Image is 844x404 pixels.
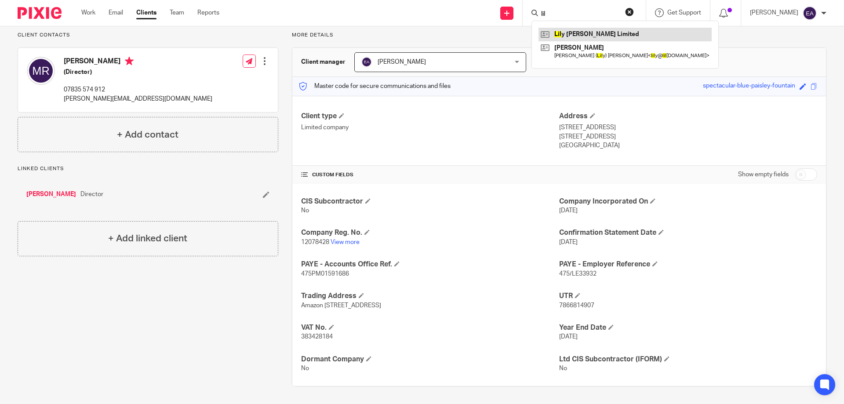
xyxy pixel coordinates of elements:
p: [STREET_ADDRESS] [559,123,817,132]
span: [DATE] [559,239,578,245]
span: 475PM01591686 [301,271,349,277]
h4: + Add contact [117,128,178,142]
img: svg%3E [27,57,55,85]
p: [PERSON_NAME] [750,8,798,17]
p: Limited company [301,123,559,132]
h4: Dormant Company [301,355,559,364]
p: Master code for secure communications and files [299,82,451,91]
h4: Address [559,112,817,121]
span: [PERSON_NAME] [378,59,426,65]
img: svg%3E [361,57,372,67]
span: Director [80,190,103,199]
a: View more [331,239,360,245]
h4: CUSTOM FIELDS [301,171,559,178]
h4: Trading Address [301,291,559,301]
img: svg%3E [803,6,817,20]
span: No [301,207,309,214]
span: 12078428 [301,239,329,245]
span: No [301,365,309,371]
a: Email [109,8,123,17]
h4: Year End Date [559,323,817,332]
span: Amazon [STREET_ADDRESS] [301,302,381,309]
h4: VAT No. [301,323,559,332]
span: [DATE] [559,334,578,340]
button: Clear [625,7,634,16]
span: 475/LE33932 [559,271,597,277]
p: More details [292,32,826,39]
p: 07835 574 912 [64,85,212,94]
span: [DATE] [559,207,578,214]
p: [STREET_ADDRESS] [559,132,817,141]
img: Pixie [18,7,62,19]
h4: PAYE - Accounts Office Ref. [301,260,559,269]
h4: UTR [559,291,817,301]
p: [PERSON_NAME][EMAIL_ADDRESS][DOMAIN_NAME] [64,95,212,103]
h4: Company Reg. No. [301,228,559,237]
a: Reports [197,8,219,17]
h5: (Director) [64,68,212,76]
span: 7866814907 [559,302,594,309]
p: Client contacts [18,32,278,39]
label: Show empty fields [738,170,789,179]
span: 383428184 [301,334,333,340]
h4: Client type [301,112,559,121]
input: Search [540,11,619,18]
p: Linked clients [18,165,278,172]
span: No [559,365,567,371]
h4: Ltd CIS Subcontractor (IFORM) [559,355,817,364]
h4: Company Incorporated On [559,197,817,206]
h4: Confirmation Statement Date [559,228,817,237]
h4: PAYE - Employer Reference [559,260,817,269]
h3: Client manager [301,58,346,66]
h4: [PERSON_NAME] [64,57,212,68]
h4: + Add linked client [108,232,187,245]
i: Primary [125,57,134,66]
a: Work [81,8,95,17]
a: Clients [136,8,156,17]
div: spectacular-blue-paisley-fountain [703,81,795,91]
a: Team [170,8,184,17]
a: [PERSON_NAME] [26,190,76,199]
span: Get Support [667,10,701,16]
h4: CIS Subcontractor [301,197,559,206]
p: [GEOGRAPHIC_DATA] [559,141,817,150]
